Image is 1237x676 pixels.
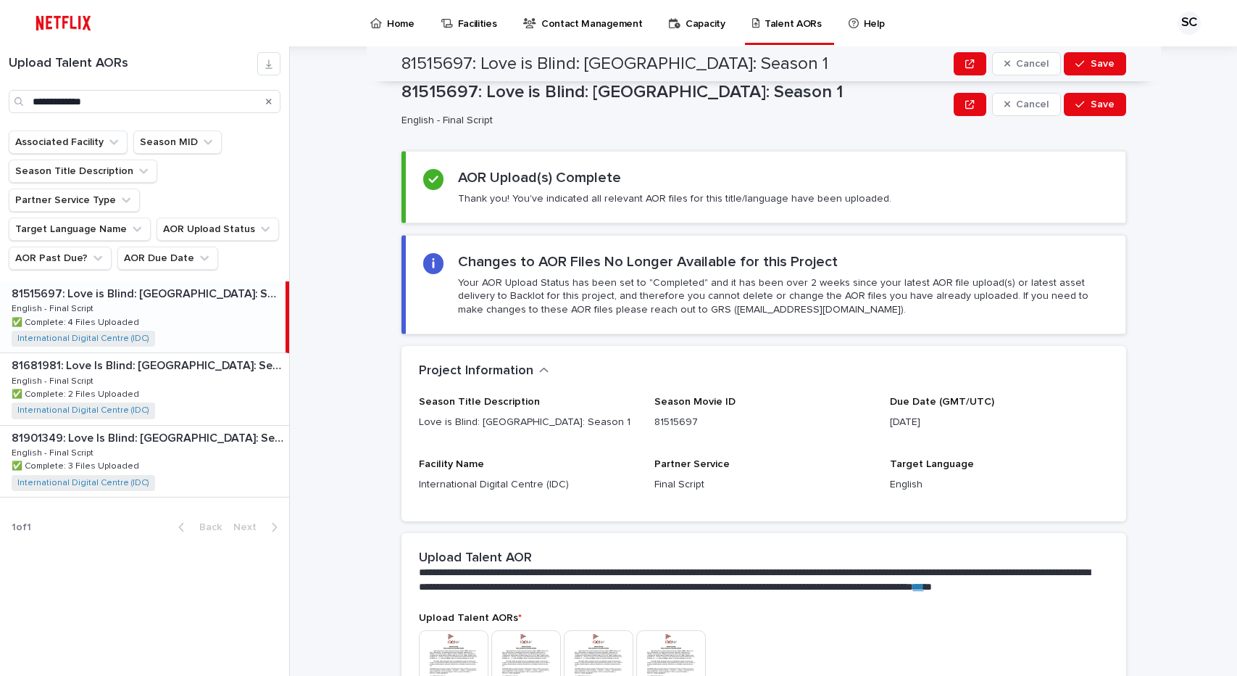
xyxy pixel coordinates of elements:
[12,315,142,328] p: ✅ Complete: 4 Files Uploaded
[1178,12,1201,35] div: SC
[12,374,96,387] p: English - Final Script
[9,131,128,154] button: Associated Facility
[458,253,838,271] h2: Changes to AOR Files No Longer Available for this Project
[9,189,140,212] button: Partner Service Type
[12,458,142,471] p: ✅ Complete: 3 Files Uploaded
[1016,59,1049,69] span: Cancel
[401,54,828,75] h2: 81515697: Love is Blind: [GEOGRAPHIC_DATA]: Season 1
[12,429,286,445] p: 81901349: Love Is Blind: [GEOGRAPHIC_DATA]: Season 5
[992,93,1062,116] button: Cancel
[401,82,949,103] p: 81515697: Love is Blind: [GEOGRAPHIC_DATA]: Season 1
[167,521,228,534] button: Back
[1064,93,1125,116] button: Save
[12,445,96,458] p: English - Final Script
[117,247,218,270] button: AOR Due Date
[890,415,1108,430] p: [DATE]
[1091,59,1115,69] span: Save
[419,363,533,379] h2: Project Information
[419,551,532,566] h2: Upload Talent AOR
[419,613,522,623] span: Upload Talent AORs
[654,459,730,469] span: Partner Service
[419,459,484,469] span: Facility Name
[458,276,1107,316] p: Your AOR Upload Status has been set to "Completed" and it has been over 2 weeks since your latest...
[1064,52,1125,75] button: Save
[890,397,994,407] span: Due Date (GMT/UTC)
[890,459,974,469] span: Target Language
[458,169,621,186] h2: AOR Upload(s) Complete
[17,334,149,344] a: International Digital Centre (IDC)
[12,356,286,373] p: 81681981: Love Is Blind: [GEOGRAPHIC_DATA]: Season 4
[401,115,943,127] p: English - Final Script
[12,387,142,400] p: ✅ Complete: 2 Files Uploaded
[1016,99,1049,110] span: Cancel
[12,284,283,301] p: 81515697: Love is Blind: [GEOGRAPHIC_DATA]: Season 1
[992,52,1062,75] button: Cancel
[29,9,98,38] img: ifQbXi3ZQGMSEF7WDB7W
[9,218,151,241] button: Target Language Name
[17,405,149,416] a: International Digital Centre (IDC)
[9,247,112,270] button: AOR Past Due?
[419,363,549,379] button: Project Information
[419,415,637,430] p: Love is Blind: [GEOGRAPHIC_DATA]: Season 1
[419,477,637,492] p: International Digital Centre (IDC)
[17,478,149,488] a: International Digital Centre (IDC)
[419,397,540,407] span: Season Title Description
[458,192,891,205] p: Thank you! You've indicated all relevant AOR files for this title/language have been uploaded.
[654,415,872,430] p: 81515697
[9,56,257,72] h1: Upload Talent AORs
[133,131,222,154] button: Season MID
[191,522,222,532] span: Back
[12,301,96,314] p: English - Final Script
[654,397,736,407] span: Season Movie ID
[1091,99,1115,110] span: Save
[157,218,279,241] button: AOR Upload Status
[890,477,1108,492] p: English
[9,90,280,113] input: Search
[228,521,289,534] button: Next
[9,160,157,183] button: Season Title Description
[654,477,872,492] p: Final Script
[233,522,265,532] span: Next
